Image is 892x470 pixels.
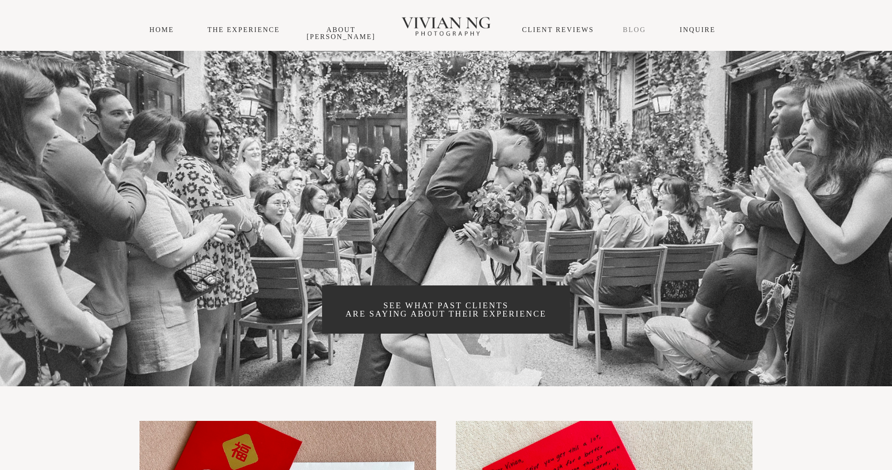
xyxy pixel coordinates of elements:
[680,26,716,33] a: INQUIRE
[345,301,546,310] p: See what past clients
[623,26,646,33] a: Blog
[345,310,546,318] p: are saying about their experience
[522,26,594,33] a: CLIENT REVIEWS
[149,26,174,33] a: HOME
[208,26,280,33] a: THE EXPERIENCE
[307,26,376,40] a: About [PERSON_NAME]
[322,285,570,334] a: See what past clientsare saying about their experience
